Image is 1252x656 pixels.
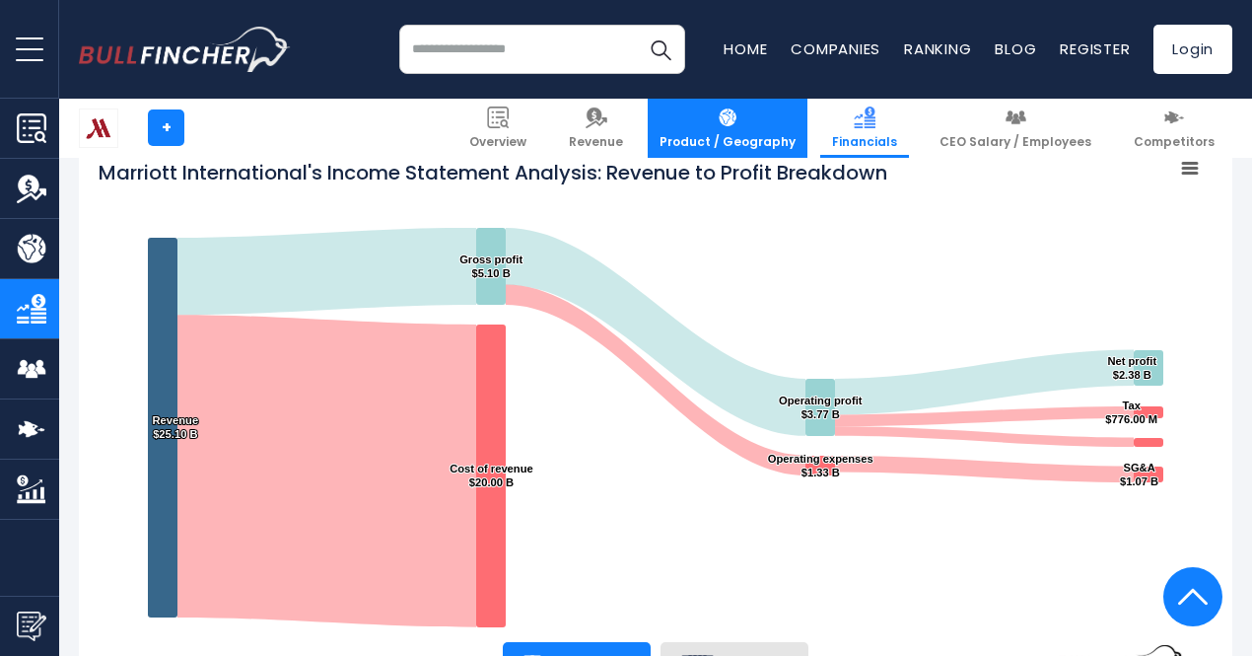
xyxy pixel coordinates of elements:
a: Competitors [1122,99,1226,158]
span: Overview [469,134,526,150]
text: Tax $776.00 M [1105,400,1157,425]
button: Search [636,25,685,74]
img: bullfincher logo [79,27,291,72]
img: MAR logo [80,109,117,147]
a: Product / Geography [648,99,807,158]
text: Gross profit $5.10 B [459,254,522,279]
a: Go to homepage [79,27,291,72]
span: Financials [832,134,897,150]
a: Overview [457,99,538,158]
span: Revenue [569,134,623,150]
text: Operating profit $3.77 B [779,395,863,420]
a: Companies [791,38,880,59]
a: Financials [820,99,909,158]
text: Revenue $25.10 B [153,414,199,440]
a: Register [1060,38,1130,59]
span: Product / Geography [660,134,796,150]
a: Blog [995,38,1036,59]
span: CEO Salary / Employees [939,134,1091,150]
text: Net profit $2.38 B [1107,355,1156,381]
a: Ranking [904,38,971,59]
a: Home [724,38,767,59]
a: CEO Salary / Employees [928,99,1103,158]
a: Login [1153,25,1232,74]
text: SG&A $1.07 B [1120,462,1158,487]
svg: Marriott International's Income Statement Analysis: Revenue to Profit Breakdown [99,149,1213,642]
a: Revenue [557,99,635,158]
tspan: Marriott International's Income Statement Analysis: Revenue to Profit Breakdown [99,159,887,186]
a: + [148,109,184,146]
span: Competitors [1134,134,1215,150]
text: Operating expenses $1.33 B [768,453,873,478]
text: Cost of revenue $20.00 B [450,463,533,488]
